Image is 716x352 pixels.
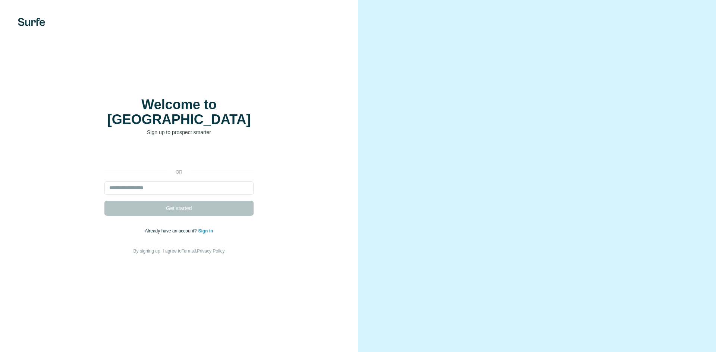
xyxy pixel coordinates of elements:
[167,169,191,175] p: or
[101,147,257,164] iframe: Sign in with Google Button
[182,248,194,254] a: Terms
[145,228,198,234] span: Already have an account?
[134,248,225,254] span: By signing up, I agree to &
[18,18,45,26] img: Surfe's logo
[104,97,254,127] h1: Welcome to [GEOGRAPHIC_DATA]
[104,129,254,136] p: Sign up to prospect smarter
[197,248,225,254] a: Privacy Policy
[198,228,213,234] a: Sign in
